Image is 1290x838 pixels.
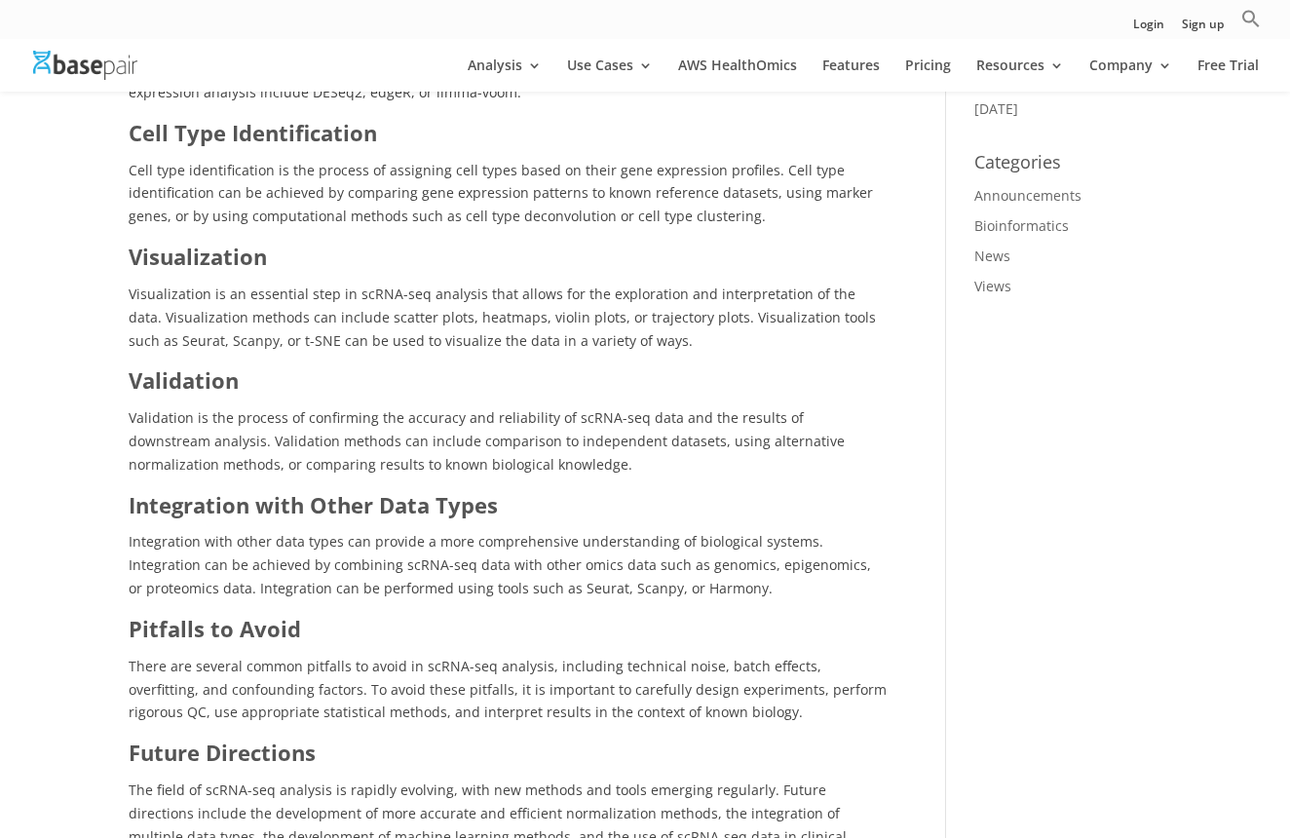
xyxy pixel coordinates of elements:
[974,277,1011,295] a: Views
[974,149,1160,184] h4: Categories
[129,532,871,597] span: Integration with other data types can provide a more comprehensive understanding of biological sy...
[468,58,542,92] a: Analysis
[1089,58,1172,92] a: Company
[1182,19,1224,39] a: Sign up
[1133,19,1164,39] a: Login
[1241,9,1261,39] a: Search Icon Link
[129,657,887,722] span: There are several common pitfalls to avoid in scRNA-seq analysis, including technical noise, batc...
[33,51,137,79] img: Basepair
[129,285,876,350] span: Visualization is an essential step in scRNA-seq analysis that allows for the exploration and inte...
[129,490,498,519] b: Integration with Other Data Types
[567,58,653,92] a: Use Cases
[129,365,239,395] b: Validation
[976,58,1064,92] a: Resources
[129,14,871,101] span: Differential expression analysis is the process of identifying genes that are differentially expr...
[974,99,1018,118] a: [DATE]
[974,247,1010,265] a: News
[678,58,797,92] a: AWS HealthOmics
[129,614,301,643] b: Pitfalls to Avoid
[129,738,316,767] b: Future Directions
[129,161,873,226] span: Cell type identification is the process of assigning cell types based on their gene expression pr...
[129,118,377,147] b: Cell Type Identification
[974,216,1069,235] a: Bioinformatics
[822,58,880,92] a: Features
[129,408,845,474] span: Validation is the process of confirming the accuracy and reliability of scRNA-seq data and the re...
[905,58,951,92] a: Pricing
[974,186,1081,205] a: Announcements
[129,242,267,271] b: Visualization
[1197,58,1259,92] a: Free Trial
[1241,9,1261,28] svg: Search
